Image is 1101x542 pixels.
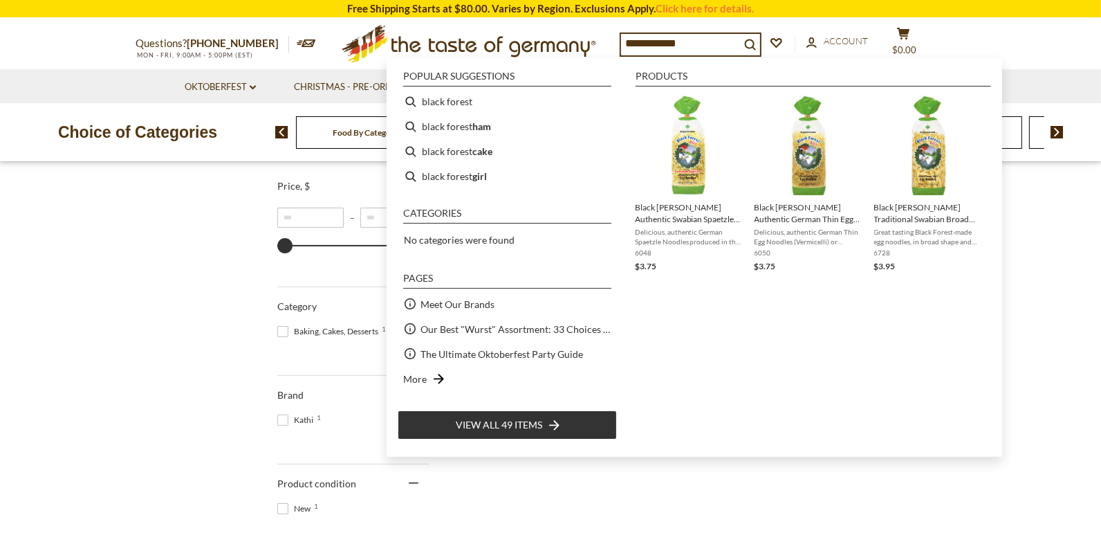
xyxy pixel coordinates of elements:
li: black forest [398,89,617,114]
li: View all 49 items [398,410,617,440]
a: The Ultimate Oktoberfest Party Guide [420,346,583,362]
input: Maximum value [360,208,427,228]
li: Products [636,71,991,87]
b: girl [472,168,487,184]
li: Black Forest Girl Traditional Swabian Broad Egg Noodles - 16 oz. [869,89,988,279]
span: Price [277,180,310,192]
div: Instant Search Results [387,58,1002,457]
li: Our Best "Wurst" Assortment: 33 Choices For The Grillabend [398,316,617,341]
span: Black [PERSON_NAME] Authentic Swabian Spaetzle 16 oz. [635,201,743,225]
p: Questions? [136,35,289,53]
li: Meet Our Brands [398,291,617,316]
span: Product condition [277,478,356,489]
li: Black Forest Girl Authentic German Thin Egg Noodles 16 oz. [749,89,869,279]
a: Christmas - PRE-ORDER [294,80,412,95]
span: 6050 [755,248,863,258]
img: next arrow [1051,126,1064,138]
span: $0.00 [893,44,917,55]
button: $0.00 [882,27,924,62]
span: Delicious, authentic German Spaetzle Noodles produced in the heart of the [GEOGRAPHIC_DATA]. Perf... [635,227,743,246]
a: Black [PERSON_NAME] Traditional Swabian Broad Egg Noodles - 16 oz.Great tasting Black Forest-made... [874,95,983,273]
span: Black [PERSON_NAME] Traditional Swabian Broad Egg Noodles - 16 oz. [874,201,983,225]
li: black forest girl [398,164,617,189]
span: $3.95 [874,261,896,271]
b: ham [472,118,491,134]
li: Categories [403,208,611,224]
img: previous arrow [275,126,288,138]
li: Pages [403,273,611,289]
span: Great tasting Black Forest-made egg noodles, in broad shape and medium length for easy cooking. P... [874,227,983,246]
a: Click here for details. [656,2,754,15]
li: Popular suggestions [403,71,611,87]
span: Black [PERSON_NAME] Authentic German Thin Egg Noodles 16 oz. [755,201,863,225]
li: black forest ham [398,114,617,139]
span: – [344,213,360,223]
b: cake [472,143,492,159]
span: $3.75 [635,261,656,271]
a: Black Forest Girl Authentic SpaetzleBlack [PERSON_NAME] Authentic Swabian Spaetzle 16 oz.Deliciou... [635,95,743,273]
li: black forest cake [398,139,617,164]
img: Black Forest Girl Authentic Thin Egg Noodles Vermicelli [759,95,859,195]
li: Black Forest Girl Authentic Swabian Spaetzle 16 oz. [629,89,749,279]
a: Meet Our Brands [420,296,494,312]
span: $3.75 [755,261,776,271]
span: Delicious, authentic German Thin Egg Noodles (Vermicelli) or Suppennudeln produced in the heart o... [755,227,863,246]
span: Brand [277,389,304,401]
span: Category [277,300,317,312]
span: No categories were found [404,234,515,246]
span: 6048 [635,248,743,258]
span: View all 49 items [456,417,542,433]
span: 1 [382,325,386,332]
span: New [277,503,315,515]
span: Account [824,35,868,46]
span: 1 [314,503,318,509]
li: The Ultimate Oktoberfest Party Guide [398,341,617,366]
img: Black Forest Girl Authentic Spaetzle [639,95,739,195]
a: Account [806,34,868,49]
span: 6728 [874,248,983,258]
input: Minimum value [277,208,344,228]
a: Oktoberfest [185,80,256,95]
a: Our Best "Wurst" Assortment: 33 Choices For The Grillabend [420,321,611,337]
span: , $ [300,180,310,192]
a: Black Forest Girl Authentic Thin Egg Noodles VermicelliBlack [PERSON_NAME] Authentic German Thin ... [755,95,863,273]
li: More [398,366,617,391]
a: [PHONE_NUMBER] [187,37,279,49]
span: 1 [317,414,321,421]
span: Kathi [277,414,317,426]
a: Food By Category [333,127,399,138]
span: MON - FRI, 9:00AM - 5:00PM (EST) [136,51,253,59]
span: Baking, Cakes, Desserts [277,325,382,338]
